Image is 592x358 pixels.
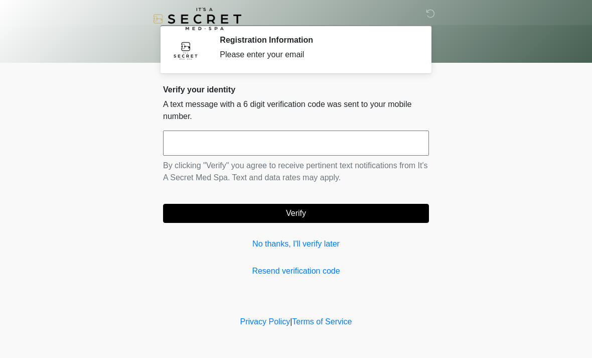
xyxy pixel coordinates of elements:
[163,85,429,94] h2: Verify your identity
[163,98,429,123] p: A text message with a 6 digit verification code was sent to your mobile number.
[292,317,352,326] a: Terms of Service
[290,317,292,326] a: |
[240,317,290,326] a: Privacy Policy
[153,8,241,30] img: It's A Secret Med Spa Logo
[220,49,414,61] div: Please enter your email
[220,35,414,45] h2: Registration Information
[163,204,429,223] button: Verify
[163,238,429,250] a: No thanks, I'll verify later
[163,160,429,184] p: By clicking "Verify" you agree to receive pertinent text notifications from It's A Secret Med Spa...
[171,35,201,65] img: Agent Avatar
[163,265,429,277] a: Resend verification code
